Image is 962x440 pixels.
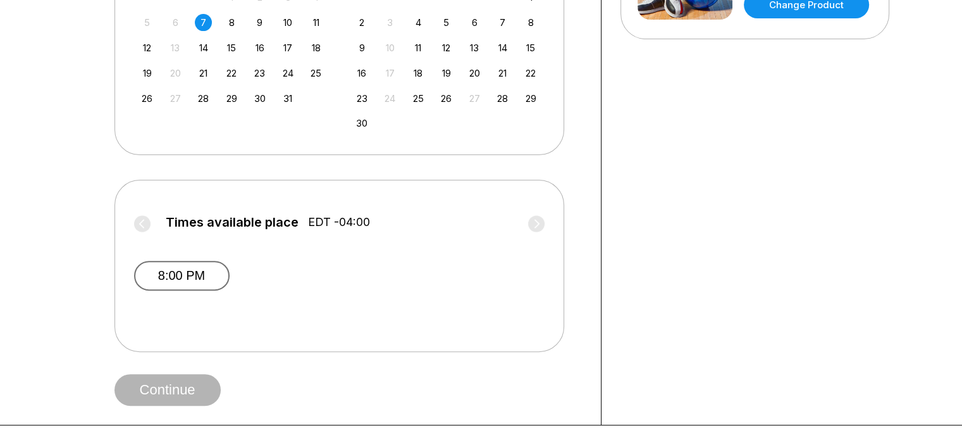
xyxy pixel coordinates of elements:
div: Not available Monday, November 10th, 2025 [381,39,398,56]
div: Choose Saturday, October 25th, 2025 [307,65,324,82]
div: Choose Friday, October 17th, 2025 [280,39,297,56]
div: Choose Friday, November 21st, 2025 [494,65,511,82]
div: Choose Friday, November 28th, 2025 [494,90,511,107]
div: Choose Sunday, November 16th, 2025 [354,65,371,82]
div: Choose Wednesday, October 15th, 2025 [223,39,240,56]
div: Choose Wednesday, November 5th, 2025 [438,14,455,31]
div: Not available Monday, November 3rd, 2025 [381,14,398,31]
div: Choose Wednesday, November 19th, 2025 [438,65,455,82]
div: Choose Sunday, November 23rd, 2025 [354,90,371,107]
div: Not available Monday, October 20th, 2025 [167,65,184,82]
div: Choose Saturday, November 15th, 2025 [522,39,540,56]
div: Choose Friday, November 14th, 2025 [494,39,511,56]
div: Not available Monday, November 17th, 2025 [381,65,398,82]
div: Choose Thursday, October 16th, 2025 [251,39,268,56]
div: Choose Sunday, November 9th, 2025 [354,39,371,56]
div: Choose Thursday, October 9th, 2025 [251,14,268,31]
div: Choose Saturday, November 29th, 2025 [522,90,540,107]
div: Choose Tuesday, November 25th, 2025 [410,90,427,107]
span: EDT -04:00 [308,215,370,229]
div: Choose Wednesday, October 29th, 2025 [223,90,240,107]
div: Not available Monday, November 24th, 2025 [381,90,398,107]
div: Choose Thursday, October 30th, 2025 [251,90,268,107]
div: Choose Tuesday, November 11th, 2025 [410,39,427,56]
span: Times available place [166,215,299,229]
div: Choose Friday, November 7th, 2025 [494,14,511,31]
div: Choose Saturday, October 11th, 2025 [307,14,324,31]
div: Choose Sunday, October 26th, 2025 [139,90,156,107]
div: Choose Sunday, November 2nd, 2025 [354,14,371,31]
div: Choose Friday, October 24th, 2025 [280,65,297,82]
div: Choose Sunday, October 19th, 2025 [139,65,156,82]
div: Choose Wednesday, October 8th, 2025 [223,14,240,31]
div: Choose Wednesday, November 26th, 2025 [438,90,455,107]
div: Choose Wednesday, October 22nd, 2025 [223,65,240,82]
div: Choose Tuesday, November 4th, 2025 [410,14,427,31]
div: Choose Thursday, October 23rd, 2025 [251,65,268,82]
div: Choose Wednesday, November 12th, 2025 [438,39,455,56]
div: Choose Saturday, November 22nd, 2025 [522,65,540,82]
div: Not available Monday, October 6th, 2025 [167,14,184,31]
div: Choose Tuesday, October 14th, 2025 [195,39,212,56]
div: Choose Thursday, November 20th, 2025 [466,65,483,82]
div: Choose Friday, October 10th, 2025 [280,14,297,31]
div: Choose Tuesday, October 21st, 2025 [195,65,212,82]
div: Not available Sunday, October 5th, 2025 [139,14,156,31]
div: Choose Saturday, November 8th, 2025 [522,14,540,31]
div: Not available Thursday, November 27th, 2025 [466,90,483,107]
button: 8:00 PM [134,261,230,291]
div: Choose Friday, October 31st, 2025 [280,90,297,107]
div: Choose Saturday, October 18th, 2025 [307,39,324,56]
div: Choose Sunday, November 30th, 2025 [354,115,371,132]
div: Not available Monday, October 13th, 2025 [167,39,184,56]
div: Choose Thursday, November 6th, 2025 [466,14,483,31]
div: Choose Sunday, October 12th, 2025 [139,39,156,56]
div: Choose Tuesday, October 7th, 2025 [195,14,212,31]
div: Not available Monday, October 27th, 2025 [167,90,184,107]
div: Choose Tuesday, October 28th, 2025 [195,90,212,107]
div: Choose Tuesday, November 18th, 2025 [410,65,427,82]
div: Choose Thursday, November 13th, 2025 [466,39,483,56]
